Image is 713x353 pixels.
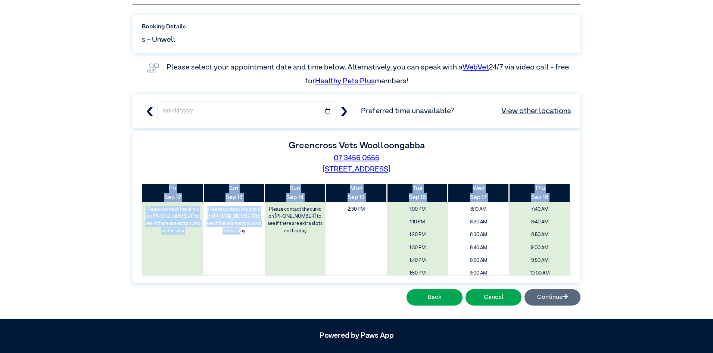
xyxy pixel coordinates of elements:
[142,22,571,31] label: Booking Details
[512,217,568,227] span: 8:40 AM
[387,184,448,202] th: Sep 16
[451,242,507,253] span: 8:40 AM
[451,229,507,240] span: 8:30 AM
[512,229,568,240] span: 8:50 AM
[509,184,570,202] th: Sep 18
[142,184,203,202] th: Sep 12
[315,77,375,85] a: Healthy Pets Plus
[143,204,203,236] label: Please contact the clinic on [PHONE_NUMBER] to see if there are extra slots on this day
[466,289,521,306] button: Cancel
[203,184,265,202] th: Sep 13
[389,204,445,215] span: 1:00 PM
[144,61,162,75] img: vet
[451,204,507,215] span: 8:10 AM
[133,331,580,340] h5: Powered by Paws App
[389,217,445,227] span: 1:10 PM
[448,184,509,202] th: Sep 17
[204,204,264,236] label: Please contact the clinic on [PHONE_NUMBER] to see if there are extra slots on this day
[328,204,384,215] span: 2:30 PM
[389,242,445,253] span: 1:30 PM
[361,105,571,117] span: Preferred time unavailable?
[451,255,507,266] span: 8:50 AM
[166,64,570,84] label: Please select your appointment date and time below. Alternatively, you can speak with a 24/7 via ...
[265,204,325,236] label: Please contact the clinic on [PHONE_NUMBER] to see if there are extra slots on this day
[463,64,489,71] a: WebVet
[265,184,326,202] th: Sep 14
[389,229,445,240] span: 1:20 PM
[451,217,507,227] span: 8:20 AM
[326,184,387,202] th: Sep 15
[512,204,568,215] span: 7:40 AM
[142,34,175,45] span: s - Unwell
[501,105,571,117] a: View other locations
[334,154,379,162] a: 07 3456 0555
[407,289,463,306] button: Back
[451,268,507,279] span: 9:00 AM
[512,242,568,253] span: 9:00 AM
[323,165,390,173] a: [STREET_ADDRESS]
[512,268,568,279] span: 10:00 AM
[512,255,568,266] span: 9:50 AM
[389,268,445,279] span: 1:50 PM
[389,255,445,266] span: 1:40 PM
[289,141,425,150] label: Greencross Vets Woolloongabba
